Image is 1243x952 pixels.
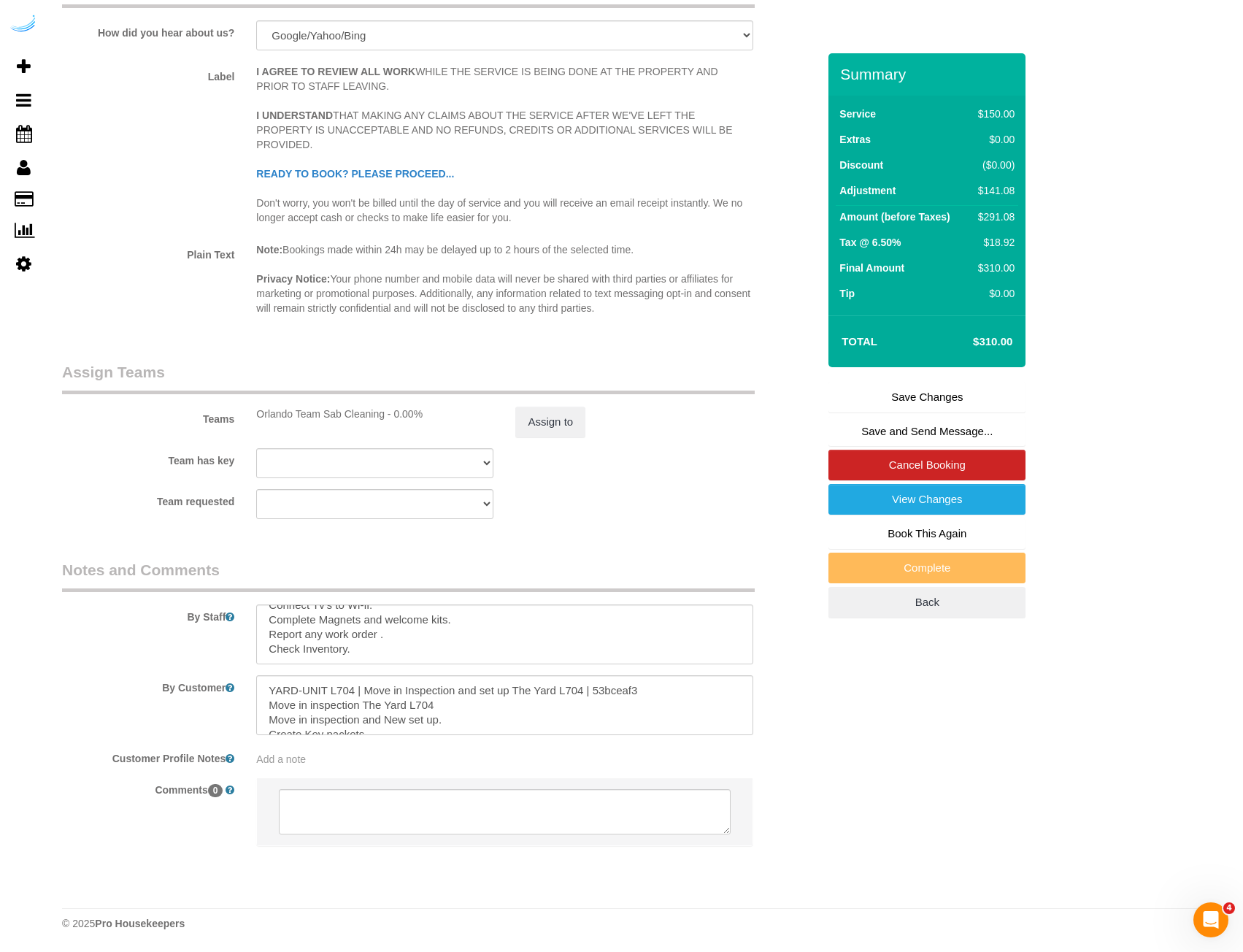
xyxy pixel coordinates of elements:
strong: I AGREE TO REVIEW ALL WORK [256,66,415,77]
div: $0.00 [972,132,1015,147]
h4: $310.00 [929,336,1012,348]
label: Final Amount [839,261,904,275]
label: Tax @ 6.50% [839,235,901,250]
div: $310.00 [972,261,1015,275]
strong: Pro Housekeepers [95,918,185,929]
a: Book This Again [828,518,1025,549]
div: $0.00 [972,286,1015,301]
strong: I UNDERSTAND [256,110,333,121]
label: Service [839,107,876,121]
div: $141.08 [972,183,1015,198]
strong: Total [842,335,877,348]
div: $18.92 [972,235,1015,250]
label: By Staff [51,604,245,624]
legend: Notes and Comments [62,559,755,592]
label: Teams [51,407,245,426]
label: Amount (before Taxes) [839,210,950,224]
label: Comments [51,778,245,797]
label: Tip [839,286,855,301]
a: Back [828,587,1025,618]
label: Team requested [51,489,245,509]
a: View Changes [828,484,1025,515]
button: Assign to [515,407,585,437]
p: Bookings made within 24h may be delayed up to 2 hours of the selected time. Your phone number and... [256,242,753,315]
img: Automaid Logo [9,15,38,35]
h3: Summary [840,66,1018,82]
strong: Note: [256,244,282,256]
span: READY TO BOOK? PLEASE PROCEED... [256,168,454,180]
label: Discount [839,158,883,172]
label: Plain Text [51,242,245,262]
label: How did you hear about us? [51,20,245,40]
span: Add a note [256,753,306,765]
a: Save Changes [828,382,1025,412]
label: Label [51,64,245,84]
label: Customer Profile Notes [51,746,245,766]
label: Extras [839,132,871,147]
div: $291.08 [972,210,1015,224]
a: Cancel Booking [828,450,1025,480]
p: WHILE THE SERVICE IS BEING DONE AT THE PROPERTY AND PRIOR TO STAFF LEAVING. THAT MAKING ANY CLAIM... [256,64,753,225]
div: ($0.00) [972,158,1015,172]
legend: Assign Teams [62,361,755,394]
label: By Customer [51,675,245,695]
div: $150.00 [972,107,1015,121]
span: 0 [208,784,223,797]
strong: Privacy Notice: [256,273,330,285]
iframe: Intercom live chat [1193,902,1228,937]
div: Orlando Team Sab Cleaning - 0.00% [256,407,493,421]
a: Save and Send Message... [828,416,1025,447]
div: © 2025 [62,916,1228,931]
label: Adjustment [839,183,896,198]
label: Team has key [51,448,245,468]
span: 4 [1223,902,1235,914]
